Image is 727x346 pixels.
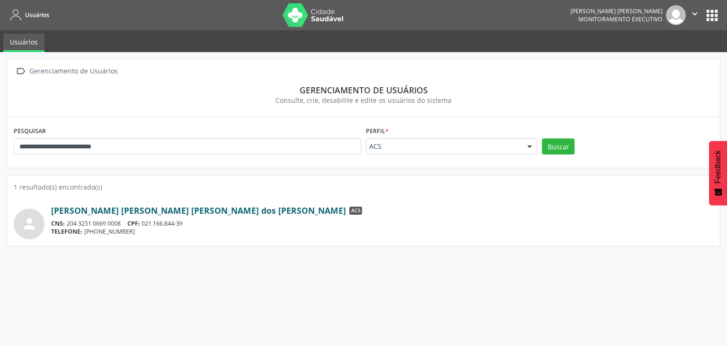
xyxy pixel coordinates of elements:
span: ACS [349,207,362,215]
span: CNS: [51,219,65,228]
i:  [14,64,27,78]
button:  [686,5,704,25]
span: Feedback [714,150,722,183]
div: 1 resultado(s) encontrado(s) [14,182,713,192]
img: img [666,5,686,25]
span: Usuários [25,11,49,19]
label: PESQUISAR [14,124,46,138]
a: Usuários [7,7,49,23]
span: ACS [369,142,518,151]
label: Perfil [366,124,389,138]
a: Usuários [3,34,44,52]
i:  [690,9,700,19]
i: person [21,215,38,232]
div: [PHONE_NUMBER] [51,228,713,236]
div: Gerenciamento de Usuários [27,64,119,78]
div: 204 3251 0669 0008 021.166.844-39 [51,219,713,228]
button: apps [704,7,720,24]
a:  Gerenciamento de Usuários [14,64,119,78]
div: Consulte, crie, desabilite e edite os usuários do sistema [20,95,707,105]
span: CPF: [127,219,140,228]
button: Buscar [542,138,575,155]
div: Gerenciamento de usuários [20,85,707,95]
button: Feedback - Mostrar pesquisa [709,141,727,205]
div: [PERSON_NAME] [PERSON_NAME] [570,7,663,15]
span: Monitoramento Executivo [578,15,663,23]
span: TELEFONE: [51,228,82,236]
a: [PERSON_NAME] [PERSON_NAME] [PERSON_NAME] dos [PERSON_NAME] [51,205,346,216]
